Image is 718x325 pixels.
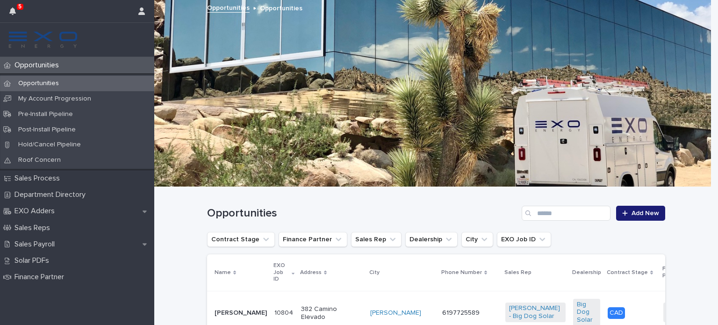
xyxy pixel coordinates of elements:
[7,30,79,49] img: FKS5r6ZBThi8E5hshIGi
[11,240,62,249] p: Sales Payroll
[11,190,93,199] p: Department Directory
[608,307,625,319] div: CAD
[215,309,267,317] p: [PERSON_NAME]
[300,267,322,278] p: Address
[9,6,22,22] div: 5
[497,232,551,247] button: EXO Job ID
[11,95,99,103] p: My Account Progression
[504,267,531,278] p: Sales Rep
[509,304,562,320] a: [PERSON_NAME] - Big Dog Solar
[11,156,68,164] p: Roof Concern
[11,126,83,134] p: Post-Install Pipeline
[11,256,57,265] p: Solar PDFs
[18,3,22,10] p: 5
[607,267,648,278] p: Contract Stage
[207,2,250,13] a: Opportunities
[207,207,518,220] h1: Opportunities
[662,264,700,281] p: Finance Partner
[405,232,458,247] button: Dealership
[207,232,275,247] button: Contract Stage
[215,267,231,278] p: Name
[369,267,380,278] p: City
[441,267,482,278] p: Phone Number
[274,307,295,317] p: 10804
[11,61,66,70] p: Opportunities
[11,224,57,232] p: Sales Reps
[301,305,363,321] p: 382 Camino Elevado
[461,232,493,247] button: City
[616,206,665,221] a: Add New
[522,206,610,221] input: Search
[572,267,601,278] p: Dealership
[260,2,302,13] p: Opportunities
[11,207,62,216] p: EXO Adders
[442,310,480,316] a: 6197725589
[279,232,347,247] button: Finance Partner
[11,110,80,118] p: Pre-Install Pipeline
[11,273,72,282] p: Finance Partner
[273,260,289,284] p: EXO Job ID
[11,141,88,149] p: Hold/Cancel Pipeline
[11,174,67,183] p: Sales Process
[632,210,659,217] span: Add New
[370,309,421,317] a: [PERSON_NAME]
[351,232,402,247] button: Sales Rep
[11,79,66,87] p: Opportunities
[577,301,596,324] a: Big Dog Solar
